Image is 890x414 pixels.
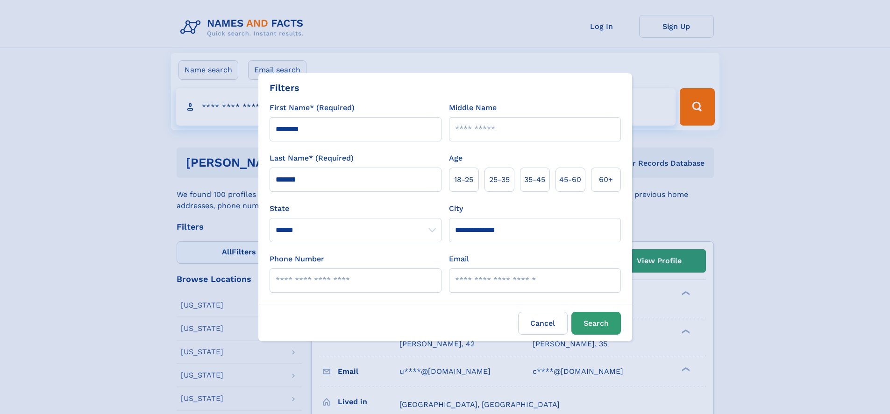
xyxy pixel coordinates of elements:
label: Last Name* (Required) [270,153,354,164]
label: Phone Number [270,253,324,265]
span: 25‑35 [489,174,510,185]
label: Age [449,153,463,164]
label: Email [449,253,469,265]
label: First Name* (Required) [270,102,355,113]
label: Middle Name [449,102,497,113]
span: 35‑45 [524,174,545,185]
span: 45‑60 [559,174,581,185]
label: City [449,203,463,214]
label: Cancel [518,312,568,335]
span: 18‑25 [454,174,473,185]
button: Search [571,312,621,335]
label: State [270,203,441,214]
div: Filters [270,81,299,95]
span: 60+ [599,174,613,185]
